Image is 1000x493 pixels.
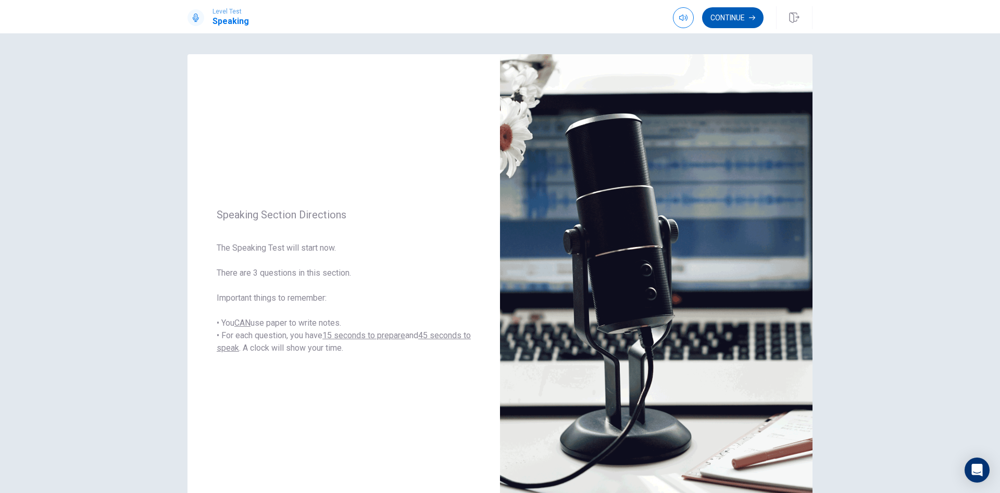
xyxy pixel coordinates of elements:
u: CAN [234,318,251,328]
button: Continue [702,7,764,28]
h1: Speaking [213,15,249,28]
u: 15 seconds to prepare [322,330,405,340]
span: Level Test [213,8,249,15]
span: Speaking Section Directions [217,208,471,221]
div: Open Intercom Messenger [965,458,990,483]
span: The Speaking Test will start now. There are 3 questions in this section. Important things to reme... [217,242,471,354]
